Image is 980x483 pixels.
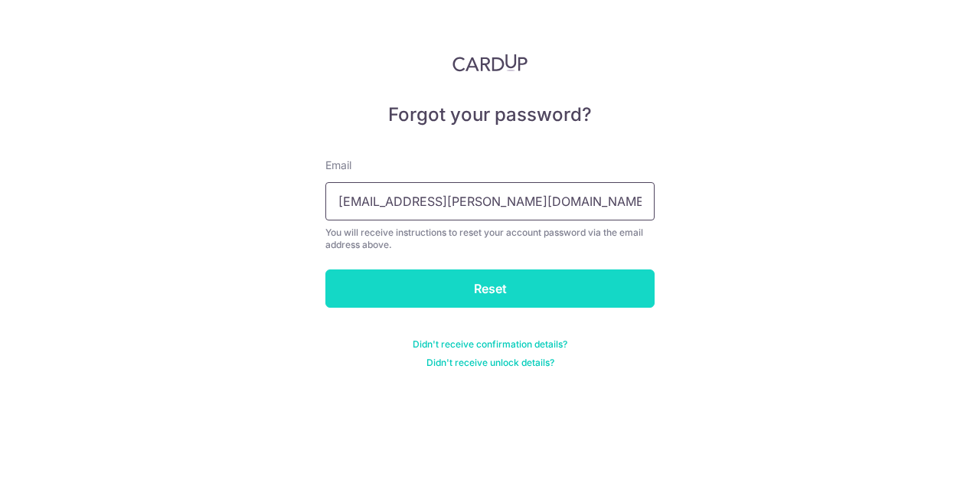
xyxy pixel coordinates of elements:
[413,338,567,351] a: Didn't receive confirmation details?
[325,103,655,127] h5: Forgot your password?
[325,227,655,251] div: You will receive instructions to reset your account password via the email address above.
[325,158,351,173] label: Email
[452,54,528,72] img: CardUp Logo
[325,269,655,308] input: Reset
[426,357,554,369] a: Didn't receive unlock details?
[325,182,655,220] input: Enter your Email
